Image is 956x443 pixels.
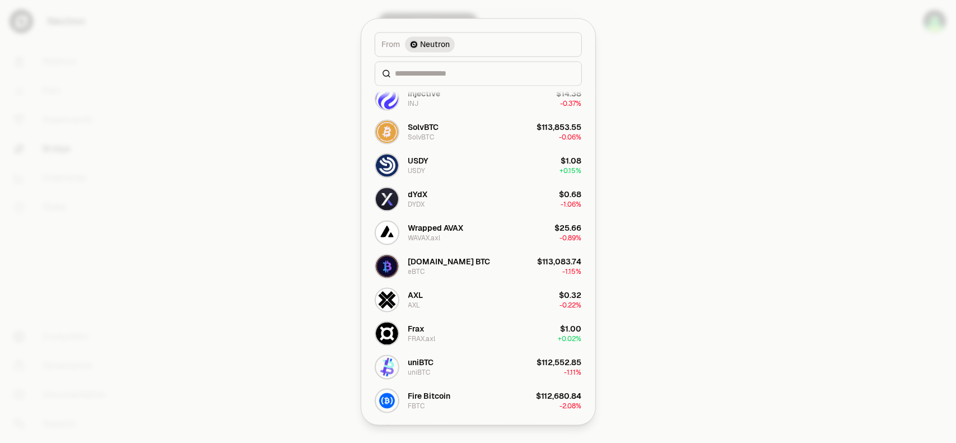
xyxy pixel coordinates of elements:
[376,188,398,210] img: DYDX Logo
[408,222,464,234] div: Wrapped AVAX
[408,122,439,133] div: SolvBTC
[368,350,589,384] button: uniBTC LogouniBTCuniBTC$112,552.85-1.11%
[559,133,582,142] span: -0.06%
[560,402,582,411] span: -2.08%
[560,234,582,243] span: -0.89%
[376,221,398,244] img: WAVAX.axl Logo
[408,267,425,276] div: eBTC
[538,256,582,267] div: $113,083.74
[561,200,582,209] span: -1.06%
[376,356,398,378] img: uniBTC Logo
[368,115,589,148] button: SolvBTC LogoSolvBTCSolvBTC$113,853.55-0.06%
[408,424,426,435] div: Luna
[408,200,425,209] div: DYDX
[537,357,582,368] div: $112,552.85
[368,384,589,417] button: FBTC LogoFire BitcoinFBTC$112,680.84-2.08%
[408,189,428,200] div: dYdX
[376,288,398,311] img: AXL Logo
[376,255,398,277] img: eBTC Logo
[408,323,425,334] div: Frax
[560,301,582,310] span: -0.22%
[368,283,589,316] button: AXL LogoAXLAXL$0.32-0.22%
[409,40,418,49] img: Neutron Logo
[368,249,589,283] button: eBTC Logo[DOMAIN_NAME] BTCeBTC$113,083.74-1.15%
[408,290,423,301] div: AXL
[382,39,400,50] span: From
[368,316,589,350] button: FRAX.axl LogoFraxFRAX.axl$1.00+0.02%
[376,87,398,109] img: INJ Logo
[375,32,582,57] button: FromNeutron LogoNeutron
[368,148,589,182] button: USDY LogoUSDYUSDY$1.08+0.15%
[561,323,582,334] div: $1.00
[563,267,582,276] span: -1.15%
[368,81,589,115] button: INJ LogoInjectiveINJ$14.38-0.37%
[560,166,582,175] span: + 0.15%
[376,322,398,344] img: FRAX.axl Logo
[408,301,421,310] div: AXL
[561,155,582,166] div: $1.08
[558,334,582,343] span: + 0.02%
[408,234,441,243] div: WAVAX.axl
[408,133,435,142] div: SolvBTC
[408,99,419,108] div: INJ
[376,120,398,143] img: SolvBTC Logo
[376,154,398,176] img: USDY Logo
[408,334,436,343] div: FRAX.axl
[368,216,589,249] button: WAVAX.axl LogoWrapped AVAXWAVAX.axl$25.66-0.89%
[408,155,429,166] div: USDY
[555,222,582,234] div: $25.66
[421,39,450,50] span: Neutron
[376,389,398,412] img: FBTC Logo
[408,166,426,175] div: USDY
[565,368,582,377] span: -1.11%
[368,182,589,216] button: DYDX LogodYdXDYDX$0.68-1.06%
[408,368,431,377] div: uniBTC
[559,290,582,301] div: $0.32
[562,424,582,435] div: $0.16
[408,357,434,368] div: uniBTC
[408,402,425,411] div: FBTC
[537,390,582,402] div: $112,680.84
[559,189,582,200] div: $0.68
[408,256,491,267] div: [DOMAIN_NAME] BTC
[561,99,582,108] span: -0.37%
[408,390,451,402] div: Fire Bitcoin
[537,122,582,133] div: $113,853.55
[557,88,582,99] div: $14.38
[408,88,441,99] div: Injective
